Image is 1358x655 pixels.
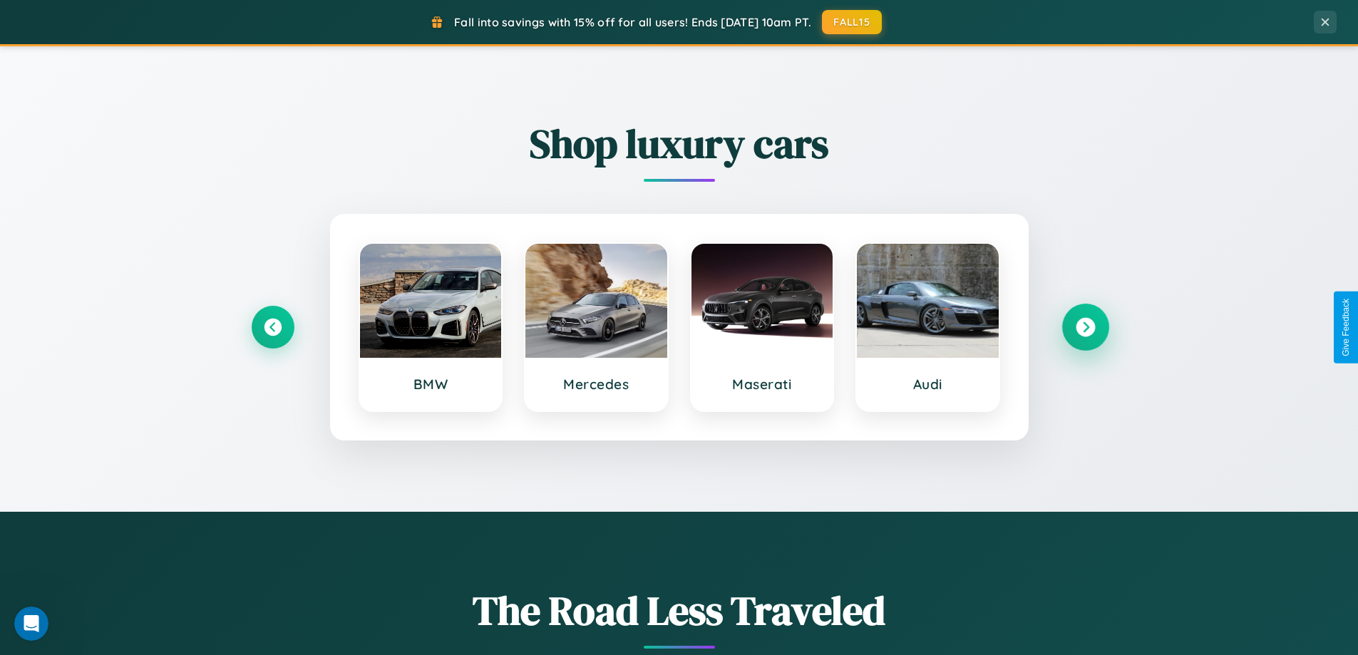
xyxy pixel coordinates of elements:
[252,116,1107,171] h2: Shop luxury cars
[706,376,819,393] h3: Maserati
[374,376,488,393] h3: BMW
[871,376,984,393] h3: Audi
[540,376,653,393] h3: Mercedes
[822,10,882,34] button: FALL15
[1341,299,1351,356] div: Give Feedback
[454,15,811,29] span: Fall into savings with 15% off for all users! Ends [DATE] 10am PT.
[14,607,48,641] iframe: Intercom live chat
[252,583,1107,638] h1: The Road Less Traveled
